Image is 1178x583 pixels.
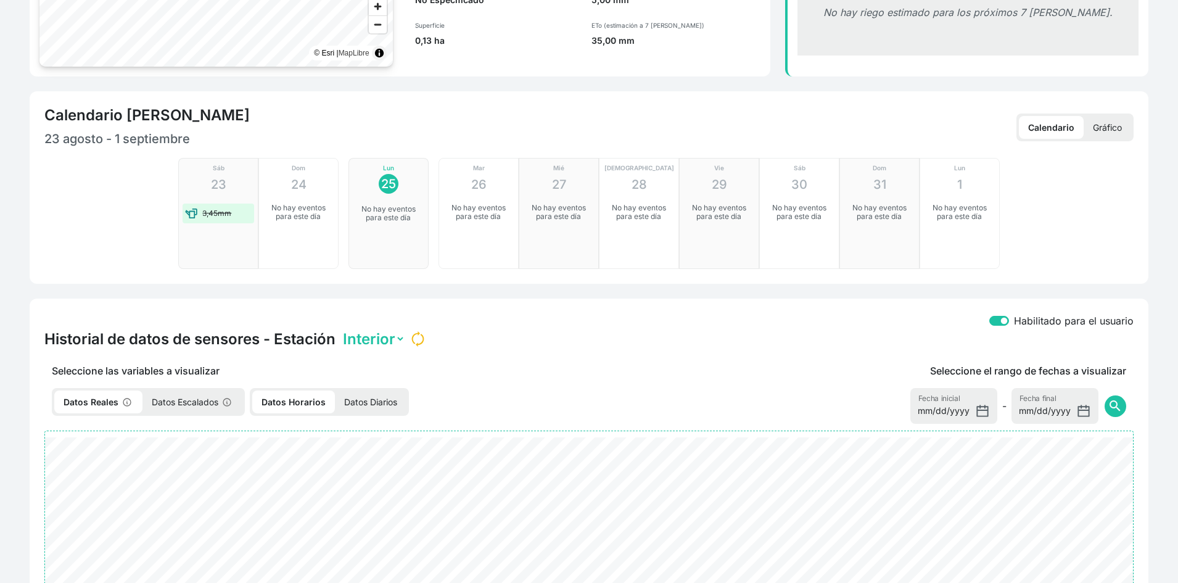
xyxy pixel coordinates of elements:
[768,204,831,221] p: No hay eventos para este día
[1019,116,1084,139] p: Calendario
[44,106,250,125] h4: Calendario [PERSON_NAME]
[339,49,369,57] a: MapLibre
[447,204,510,221] p: No hay eventos para este día
[185,207,197,220] img: water-event
[688,204,751,221] p: No hay eventos para este día
[292,163,305,173] p: Dom
[291,175,307,194] p: 24
[591,21,760,30] p: ETo (estimación a 7 [PERSON_NAME])
[1014,313,1134,328] label: Habilitado para el usuario
[794,163,805,173] p: Sáb
[848,204,911,221] p: No hay eventos para este día
[791,175,807,194] p: 30
[314,47,369,59] div: © Esri |
[54,391,142,413] p: Datos Reales
[712,175,727,194] p: 29
[252,391,335,413] p: Datos Horarios
[473,163,485,173] p: Mar
[632,175,647,194] p: 28
[957,175,962,194] p: 1
[928,204,991,221] p: No hay eventos para este día
[415,21,577,30] p: Superficie
[357,205,420,222] p: No hay eventos para este día
[1084,116,1131,139] p: Gráfico
[1105,395,1126,417] button: search
[211,175,226,194] p: 23
[44,130,589,148] p: 23 agosto - 1 septiembre
[340,329,405,349] select: Station selector
[873,163,886,173] p: Dom
[415,35,577,47] p: 0,13 ha
[471,175,487,194] p: 26
[44,363,673,378] p: Seleccione las variables a visualizar
[213,163,224,173] p: Sáb
[591,35,760,47] p: 35,00 mm
[823,6,1113,19] em: No hay riego estimado para los próximos 7 [PERSON_NAME].
[608,204,670,221] p: No hay eventos para este día
[381,175,396,193] p: 25
[267,204,330,221] p: No hay eventos para este día
[873,175,886,194] p: 31
[372,46,387,60] summary: Toggle attribution
[202,209,231,218] p: 3,45mm
[383,163,394,173] p: Lun
[410,331,426,347] img: status
[142,391,242,413] p: Datos Escalados
[553,163,564,173] p: Mié
[954,163,965,173] p: Lun
[1108,399,1122,413] span: search
[335,391,406,413] p: Datos Diarios
[1002,399,1007,413] span: -
[604,163,674,173] p: [DEMOGRAPHIC_DATA]
[44,330,336,349] h4: Historial de datos de sensores - Estación
[714,163,724,173] p: Vie
[369,15,387,33] button: Zoom out
[552,175,566,194] p: 27
[527,204,590,221] p: No hay eventos para este día
[930,363,1126,378] p: Seleccione el rango de fechas a visualizar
